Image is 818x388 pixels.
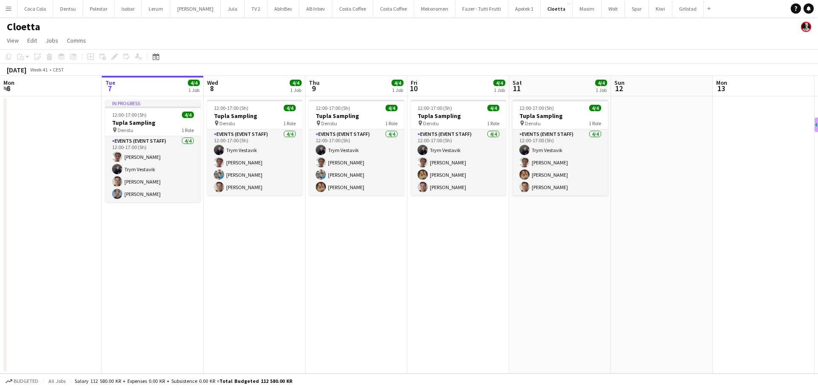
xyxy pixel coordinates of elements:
[513,79,522,86] span: Sat
[385,120,397,126] span: 1 Role
[214,105,248,111] span: 12:00-17:00 (5h)
[47,378,67,384] span: All jobs
[188,87,199,93] div: 1 Job
[541,0,573,17] button: Cloetta
[801,22,811,32] app-user-avatar: Martin Torstensen
[411,79,418,86] span: Fri
[3,79,14,86] span: Mon
[309,79,320,86] span: Thu
[513,100,608,195] app-job-card: 12:00-17:00 (5h)4/4Tupla Sampling Denstu1 RoleEvents (Event Staff)4/412:00-17:00 (5h)Trym Vestavi...
[625,0,649,17] button: Spar
[649,0,672,17] button: Kiwi
[14,378,38,384] span: Budgeted
[392,80,403,86] span: 4/4
[595,80,607,86] span: 4/4
[27,37,37,44] span: Edit
[283,120,296,126] span: 1 Role
[207,100,302,195] app-job-card: 12:00-17:00 (5h)4/4Tupla Sampling Denstu1 RoleEvents (Event Staff)4/412:00-17:00 (5h)Trym Vestavi...
[2,83,14,93] span: 6
[613,83,625,93] span: 12
[494,87,505,93] div: 1 Job
[83,0,115,17] button: Polestar
[508,0,541,17] button: Apotek 1
[142,0,170,17] button: Lerum
[409,83,418,93] span: 10
[487,120,499,126] span: 1 Role
[112,112,147,118] span: 12:00-17:00 (5h)
[118,127,133,133] span: Denstu
[4,377,40,386] button: Budgeted
[411,100,506,195] app-job-card: 12:00-17:00 (5h)4/4Tupla Sampling Denstu1 RoleEvents (Event Staff)4/412:00-17:00 (5h)Trym Vestavi...
[105,100,201,202] app-job-card: In progress12:00-17:00 (5h)4/4Tupla Sampling Denstu1 RoleEvents (Event Staff)4/412:00-17:00 (5h)[...
[308,83,320,93] span: 9
[309,100,404,195] app-job-card: 12:00-17:00 (5h)4/4Tupla Sampling Denstu1 RoleEvents (Event Staff)4/412:00-17:00 (5h)Trym Vestavi...
[105,100,201,106] div: In progress
[519,105,554,111] span: 12:00-17:00 (5h)
[300,0,332,17] button: AB Inbev
[373,0,414,17] button: Costa Coffee
[414,0,455,17] button: Mekonomen
[309,112,404,120] h3: Tupla Sampling
[75,378,292,384] div: Salary 112 580.00 KR + Expenses 0.00 KR + Subsistence 0.00 KR =
[105,119,201,126] h3: Tupla Sampling
[104,83,115,93] span: 7
[493,80,505,86] span: 4/4
[245,0,268,17] button: TV 2
[716,79,727,86] span: Mon
[290,80,302,86] span: 4/4
[182,112,194,118] span: 4/4
[487,105,499,111] span: 4/4
[105,136,201,202] app-card-role: Events (Event Staff)4/412:00-17:00 (5h)[PERSON_NAME]Trym Vestavik[PERSON_NAME][PERSON_NAME]
[386,105,397,111] span: 4/4
[309,129,404,195] app-card-role: Events (Event Staff)4/412:00-17:00 (5h)Trym Vestavik[PERSON_NAME][PERSON_NAME][PERSON_NAME]
[525,120,541,126] span: Denstu
[268,0,300,17] button: AbInBev
[28,66,49,73] span: Week 41
[418,105,452,111] span: 12:00-17:00 (5h)
[207,129,302,195] app-card-role: Events (Event Staff)4/412:00-17:00 (5h)Trym Vestavik[PERSON_NAME][PERSON_NAME][PERSON_NAME]
[596,87,607,93] div: 1 Job
[511,83,522,93] span: 11
[423,120,439,126] span: Denstu
[411,129,506,195] app-card-role: Events (Event Staff)4/412:00-17:00 (5h)Trym Vestavik[PERSON_NAME][PERSON_NAME][PERSON_NAME]
[115,0,142,17] button: Isobar
[455,0,508,17] button: Fazer - Tutti Frutti
[181,127,194,133] span: 1 Role
[316,105,350,111] span: 12:00-17:00 (5h)
[219,378,292,384] span: Total Budgeted 112 580.00 KR
[206,83,218,93] span: 8
[513,129,608,195] app-card-role: Events (Event Staff)4/412:00-17:00 (5h)Trym Vestavik[PERSON_NAME][PERSON_NAME][PERSON_NAME]
[63,35,89,46] a: Comms
[3,35,22,46] a: View
[614,79,625,86] span: Sun
[105,79,115,86] span: Tue
[672,0,704,17] button: Grilstad
[219,120,235,126] span: Denstu
[513,112,608,120] h3: Tupla Sampling
[17,0,53,17] button: Coca Cola
[573,0,602,17] button: Maxim
[7,20,40,33] h1: Cloetta
[221,0,245,17] button: Jula
[207,112,302,120] h3: Tupla Sampling
[7,66,26,74] div: [DATE]
[53,0,83,17] button: Dentsu
[411,112,506,120] h3: Tupla Sampling
[207,79,218,86] span: Wed
[170,0,221,17] button: [PERSON_NAME]
[284,105,296,111] span: 4/4
[46,37,58,44] span: Jobs
[24,35,40,46] a: Edit
[188,80,200,86] span: 4/4
[7,37,19,44] span: View
[392,87,403,93] div: 1 Job
[602,0,625,17] button: Wolt
[589,120,601,126] span: 1 Role
[290,87,301,93] div: 1 Job
[42,35,62,46] a: Jobs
